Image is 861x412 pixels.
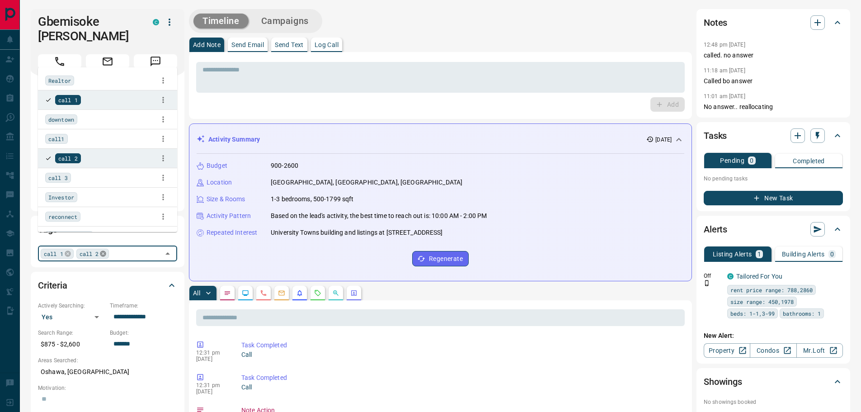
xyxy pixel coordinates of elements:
[332,289,339,297] svg: Opportunities
[350,289,358,297] svg: Agent Actions
[727,273,734,279] div: condos.ca
[241,373,681,383] p: Task Completed
[275,42,304,48] p: Send Text
[704,12,843,33] div: Notes
[271,161,298,170] p: 900-2600
[730,285,813,294] span: rent price range: 788,2860
[704,222,727,237] h2: Alerts
[704,93,745,99] p: 11:01 am [DATE]
[736,273,782,280] a: Tailored For You
[38,275,177,296] div: Criteria
[193,42,221,48] p: Add Note
[38,337,105,352] p: $875 - $2,600
[207,161,227,170] p: Budget
[704,67,745,74] p: 11:18 am [DATE]
[58,95,78,104] span: call 1
[80,249,99,258] span: call 2
[86,54,129,69] span: Email
[241,350,681,360] p: Call
[704,218,843,240] div: Alerts
[704,125,843,147] div: Tasks
[720,157,744,164] p: Pending
[271,194,354,204] p: 1-3 bedrooms, 500-1799 sqft
[412,251,469,266] button: Regenerate
[704,76,843,86] p: Called bo answer
[38,310,105,324] div: Yes
[704,42,745,48] p: 12:48 pm [DATE]
[38,278,67,293] h2: Criteria
[704,191,843,205] button: New Task
[242,289,249,297] svg: Lead Browsing Activity
[207,211,251,221] p: Activity Pattern
[704,398,843,406] p: No showings booked
[271,211,487,221] p: Based on the lead's activity, the best time to reach out is: 10:00 AM - 2:00 PM
[252,14,318,28] button: Campaigns
[48,134,65,143] span: call1
[704,272,722,280] p: Off
[38,302,105,310] p: Actively Searching:
[38,14,139,43] h1: Gbemisoke [PERSON_NAME]
[713,251,752,257] p: Listing Alerts
[207,228,257,237] p: Repeated Interest
[241,341,681,350] p: Task Completed
[704,128,727,143] h2: Tasks
[48,76,71,85] span: Realtor
[314,289,321,297] svg: Requests
[207,194,245,204] p: Size & Rooms
[750,343,796,358] a: Condos
[704,374,742,389] h2: Showings
[241,383,681,392] p: Call
[196,350,228,356] p: 12:31 pm
[153,19,159,25] div: condos.ca
[704,331,843,341] p: New Alert:
[704,51,843,60] p: called. no answer
[41,249,74,259] div: call 1
[196,388,228,395] p: [DATE]
[197,131,684,148] div: Activity Summary[DATE]
[730,309,775,318] span: beds: 1-1,3-99
[271,228,443,237] p: University Towns building and listings at [STREET_ADDRESS]
[783,309,821,318] span: bathrooms: 1
[48,212,77,221] span: reconnect
[224,289,231,297] svg: Notes
[315,42,339,48] p: Log Call
[730,297,794,306] span: size range: 450,1978
[793,158,825,164] p: Completed
[193,14,249,28] button: Timeline
[704,371,843,393] div: Showings
[48,173,68,182] span: call 3
[48,115,74,124] span: downtown
[110,302,177,310] p: Timeframe:
[260,289,267,297] svg: Calls
[830,251,834,257] p: 0
[782,251,825,257] p: Building Alerts
[110,329,177,337] p: Budget:
[704,102,843,112] p: No answer.. reallocating
[38,356,177,365] p: Areas Searched:
[296,289,303,297] svg: Listing Alerts
[193,290,200,296] p: All
[38,329,105,337] p: Search Range:
[704,280,710,286] svg: Push Notification Only
[207,178,232,187] p: Location
[38,365,177,379] p: Oshawa, [GEOGRAPHIC_DATA]
[196,356,228,362] p: [DATE]
[704,172,843,185] p: No pending tasks
[38,54,81,69] span: Call
[704,343,750,358] a: Property
[161,247,174,260] button: Close
[44,249,63,258] span: call 1
[278,289,285,297] svg: Emails
[796,343,843,358] a: Mr.Loft
[76,249,109,259] div: call 2
[271,178,462,187] p: [GEOGRAPHIC_DATA], [GEOGRAPHIC_DATA], [GEOGRAPHIC_DATA]
[757,251,761,257] p: 1
[48,193,74,202] span: Investor
[48,232,90,241] span: Leased [DATE]
[704,15,727,30] h2: Notes
[208,135,260,144] p: Activity Summary
[750,157,753,164] p: 0
[231,42,264,48] p: Send Email
[134,54,177,69] span: Message
[38,384,177,392] p: Motivation:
